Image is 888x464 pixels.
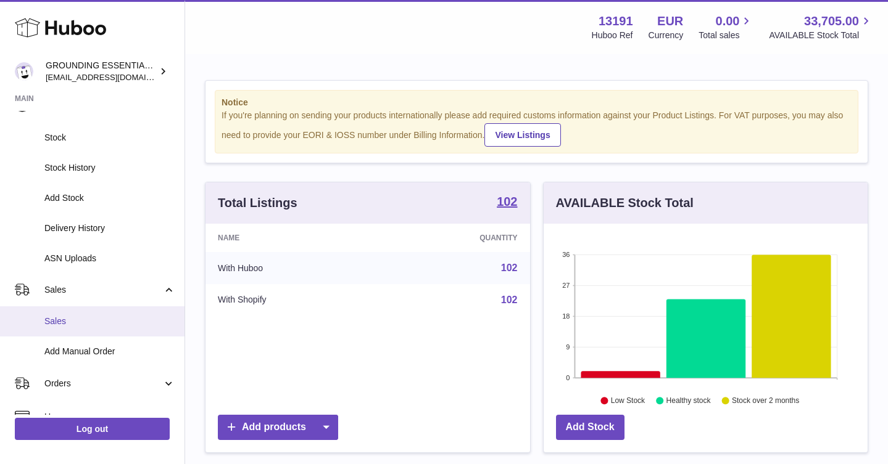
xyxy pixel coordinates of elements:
span: Sales [44,315,175,327]
strong: 102 [497,195,517,208]
text: Healthy stock [666,396,711,405]
a: 0.00 Total sales [699,13,753,41]
td: With Huboo [205,252,380,284]
img: espenwkopperud@gmail.com [15,62,33,81]
span: Delivery History [44,222,175,234]
a: 102 [497,195,517,210]
span: ASN Uploads [44,253,175,264]
text: 18 [562,312,570,320]
div: Huboo Ref [592,30,633,41]
strong: EUR [657,13,683,30]
span: [EMAIL_ADDRESS][DOMAIN_NAME] [46,72,181,82]
th: Name [205,224,380,252]
span: AVAILABLE Stock Total [769,30,873,41]
a: Log out [15,418,170,440]
span: 0.00 [716,13,740,30]
h3: AVAILABLE Stock Total [556,195,694,211]
th: Quantity [380,224,529,252]
a: View Listings [484,123,560,147]
span: Orders [44,378,162,389]
text: 0 [566,374,570,381]
div: If you're planning on sending your products internationally please add required customs informati... [222,110,852,147]
text: Low Stock [610,396,645,405]
h3: Total Listings [218,195,297,211]
span: Add Manual Order [44,346,175,357]
strong: Notice [222,97,852,108]
text: 27 [562,282,570,289]
span: Usage [44,411,175,423]
a: Add Stock [556,415,625,440]
td: With Shopify [205,284,380,316]
span: Total sales [699,30,753,41]
a: 33,705.00 AVAILABLE Stock Total [769,13,873,41]
div: Currency [649,30,684,41]
a: 102 [501,295,518,305]
div: GROUNDING ESSENTIALS INTERNATIONAL SLU [46,60,157,83]
text: 9 [566,343,570,351]
span: Stock [44,132,175,144]
strong: 13191 [599,13,633,30]
span: Add Stock [44,192,175,204]
text: 36 [562,251,570,258]
span: Stock History [44,162,175,174]
span: Sales [44,284,162,296]
a: 102 [501,263,518,273]
text: Stock over 2 months [732,396,799,405]
a: Add products [218,415,338,440]
span: 33,705.00 [804,13,859,30]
